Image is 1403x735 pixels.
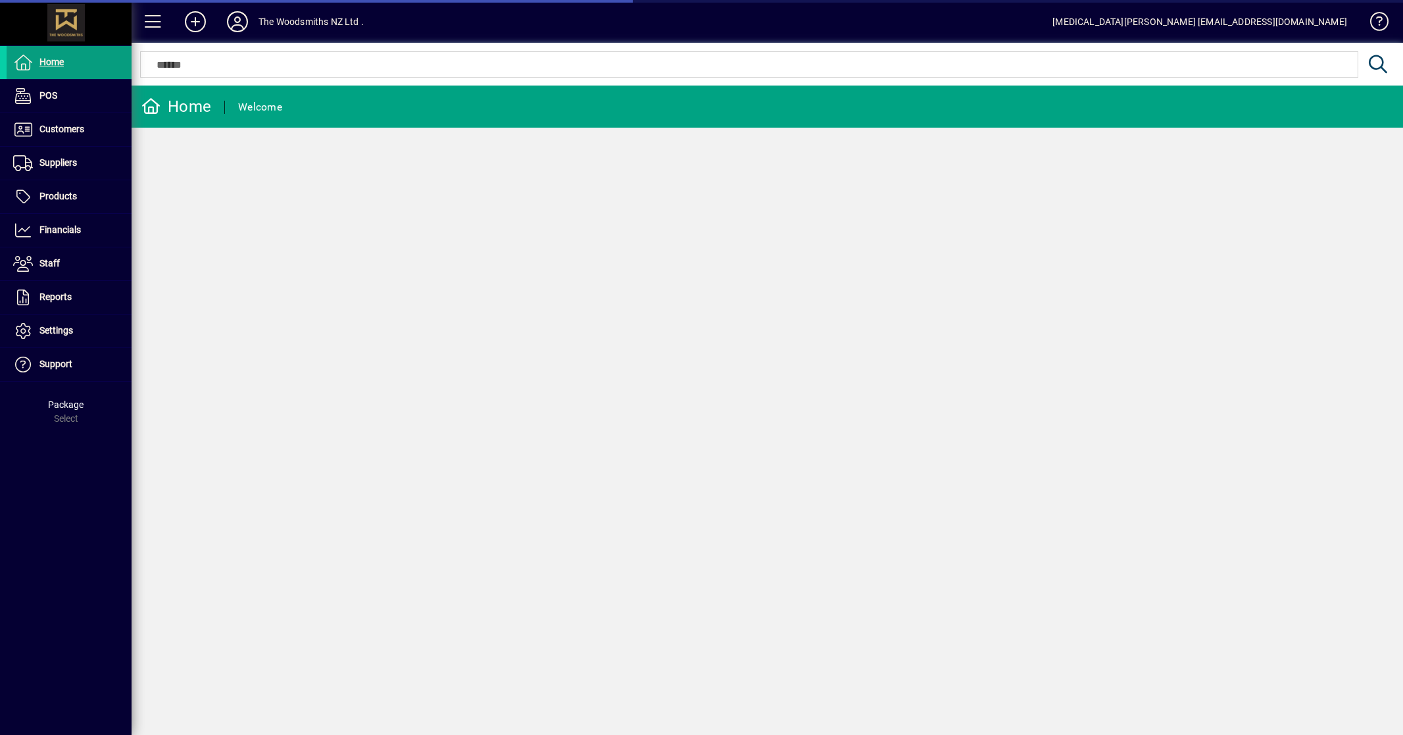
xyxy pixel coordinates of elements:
[7,348,132,381] a: Support
[1052,11,1347,32] div: [MEDICAL_DATA][PERSON_NAME] [EMAIL_ADDRESS][DOMAIN_NAME]
[174,10,216,34] button: Add
[39,90,57,101] span: POS
[39,258,60,268] span: Staff
[141,96,211,117] div: Home
[258,11,364,32] div: The Woodsmiths NZ Ltd .
[7,247,132,280] a: Staff
[39,325,73,336] span: Settings
[7,281,132,314] a: Reports
[7,214,132,247] a: Financials
[7,315,132,347] a: Settings
[39,191,77,201] span: Products
[7,180,132,213] a: Products
[39,359,72,369] span: Support
[1360,3,1387,45] a: Knowledge Base
[7,80,132,113] a: POS
[7,147,132,180] a: Suppliers
[216,10,258,34] button: Profile
[39,291,72,302] span: Reports
[39,224,81,235] span: Financials
[39,124,84,134] span: Customers
[48,399,84,410] span: Package
[39,157,77,168] span: Suppliers
[7,113,132,146] a: Customers
[238,97,282,118] div: Welcome
[39,57,64,67] span: Home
